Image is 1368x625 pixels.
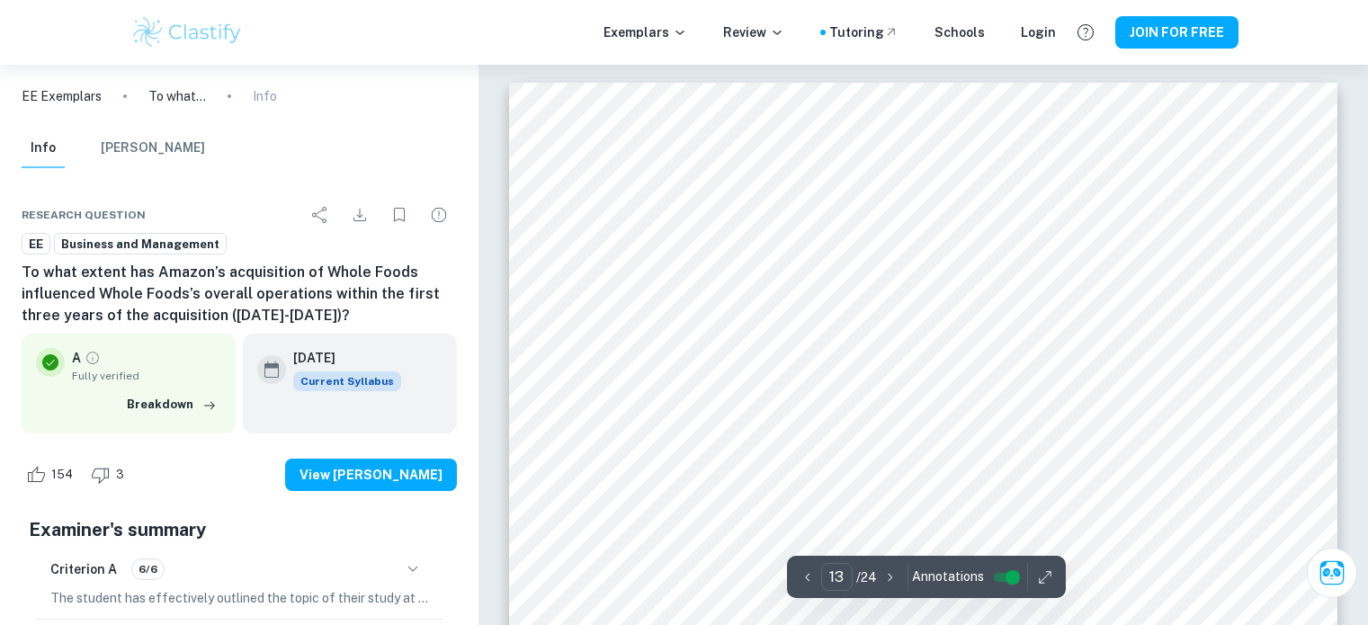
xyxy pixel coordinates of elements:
[22,236,49,254] span: EE
[55,236,226,254] span: Business and Management
[22,207,146,223] span: Research question
[1070,17,1101,48] button: Help and Feedback
[101,129,205,168] button: [PERSON_NAME]
[50,588,428,608] p: The student has effectively outlined the topic of their study at the beginning of the essay, focu...
[132,561,164,577] span: 6/6
[72,368,221,384] span: Fully verified
[85,350,101,366] a: Grade fully verified
[54,233,227,255] a: Business and Management
[293,371,401,391] span: Current Syllabus
[86,460,134,489] div: Dislike
[293,371,401,391] div: This exemplar is based on the current syllabus. Feel free to refer to it for inspiration/ideas wh...
[912,567,984,586] span: Annotations
[253,86,277,106] p: Info
[29,516,450,543] h5: Examiner's summary
[22,262,457,326] h6: To what extent has Amazon’s acquisition of Whole Foods influenced Whole Foods’s overall operation...
[41,466,83,484] span: 154
[22,460,83,489] div: Like
[122,391,221,418] button: Breakdown
[72,348,81,368] p: A
[604,22,687,42] p: Exemplars
[22,129,65,168] button: Info
[148,86,206,106] p: To what extent has Amazon’s acquisition of Whole Foods influenced Whole Foods’s overall operation...
[934,22,985,42] a: Schools
[50,559,117,579] h6: Criterion A
[22,86,102,106] a: EE Exemplars
[342,197,378,233] div: Download
[302,197,338,233] div: Share
[381,197,417,233] div: Bookmark
[22,233,50,255] a: EE
[829,22,899,42] a: Tutoring
[285,459,457,491] button: View [PERSON_NAME]
[293,348,387,368] h6: [DATE]
[421,197,457,233] div: Report issue
[130,14,245,50] img: Clastify logo
[1021,22,1056,42] a: Login
[106,466,134,484] span: 3
[856,567,877,587] p: / 24
[723,22,784,42] p: Review
[1115,16,1238,49] button: JOIN FOR FREE
[1307,548,1357,598] button: Ask Clai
